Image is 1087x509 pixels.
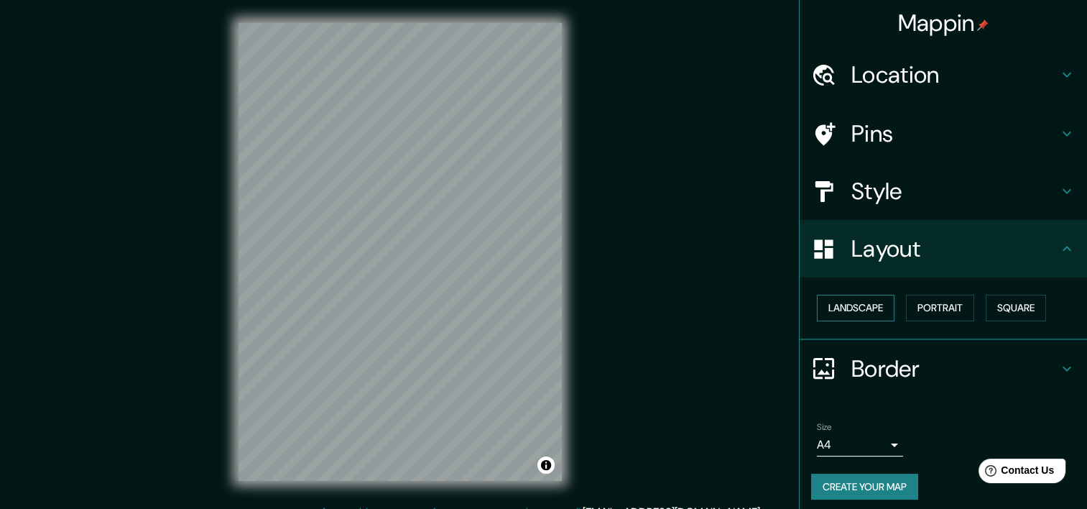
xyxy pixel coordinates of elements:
h4: Location [851,60,1058,89]
div: Pins [800,105,1087,162]
label: Size [817,421,832,433]
button: Create your map [811,474,918,500]
button: Square [986,295,1046,321]
h4: Mappin [898,9,989,37]
h4: Layout [851,234,1058,263]
button: Landscape [817,295,894,321]
h4: Pins [851,119,1058,148]
div: Border [800,340,1087,398]
div: Location [800,46,1087,104]
button: Toggle attribution [537,457,555,474]
iframe: Help widget launcher [959,453,1071,493]
h4: Style [851,177,1058,206]
button: Portrait [906,295,974,321]
img: pin-icon.png [977,19,989,31]
div: Layout [800,220,1087,278]
div: Style [800,162,1087,220]
h4: Border [851,354,1058,383]
canvas: Map [239,23,562,481]
div: A4 [817,434,903,457]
